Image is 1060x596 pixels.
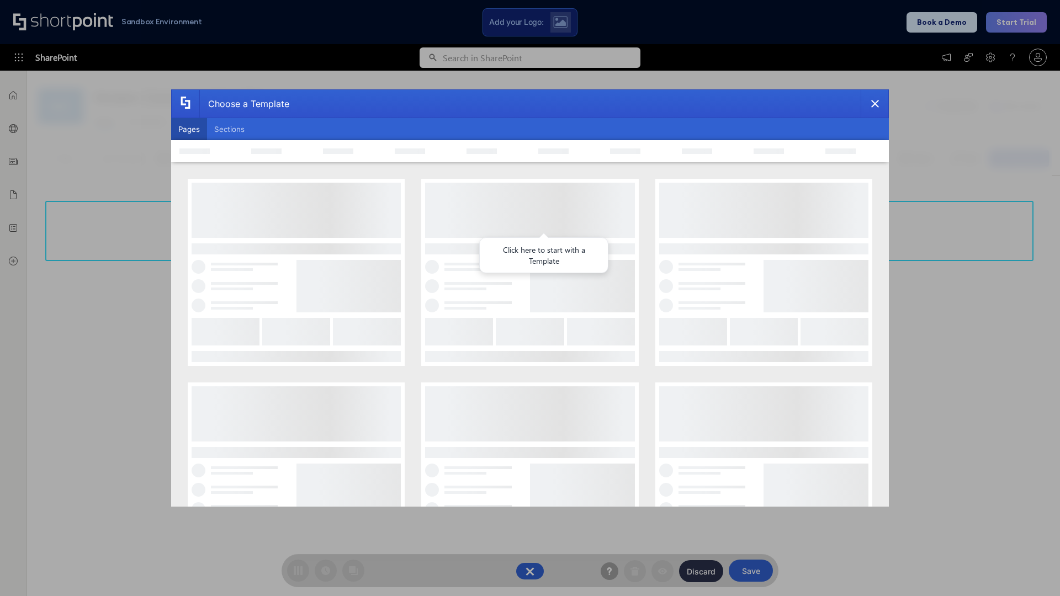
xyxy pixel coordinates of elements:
div: template selector [171,89,889,507]
iframe: Chat Widget [1005,543,1060,596]
button: Pages [171,118,207,140]
button: Sections [207,118,252,140]
div: Choose a Template [199,90,289,118]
